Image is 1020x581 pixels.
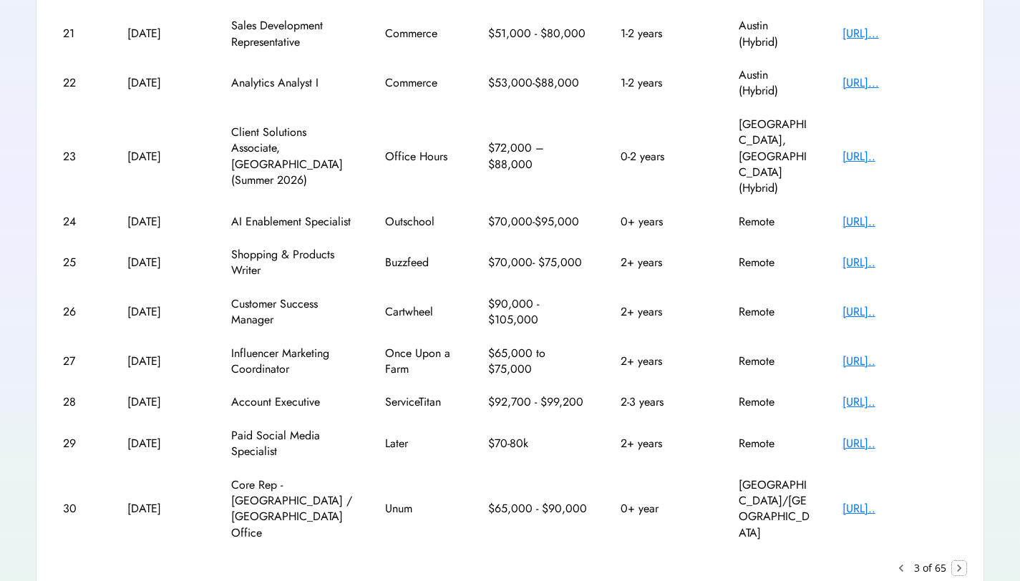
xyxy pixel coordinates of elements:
[385,346,457,378] div: Once Upon a Farm
[842,26,957,41] div: [URL]...
[231,247,353,279] div: Shopping & Products Writer
[231,477,353,542] div: Core Rep - [GEOGRAPHIC_DATA] / [GEOGRAPHIC_DATA] Office
[842,353,957,369] div: [URL]..
[385,26,457,41] div: Commerce
[621,304,706,320] div: 2+ years
[231,428,353,460] div: Paid Social Media Specialist
[488,75,588,91] div: $53,000-$88,000
[127,26,199,41] div: [DATE]
[621,394,706,410] div: 2-3 years
[488,436,588,451] div: $70-80k
[127,501,199,517] div: [DATE]
[231,125,353,189] div: Client Solutions Associate, [GEOGRAPHIC_DATA] (Summer 2026)
[231,346,353,378] div: Influencer Marketing Coordinator
[231,214,353,230] div: AI Enablement Specialist
[488,394,588,410] div: $92,700 - $99,200
[127,214,199,230] div: [DATE]
[842,304,957,320] div: [URL]..
[739,477,810,542] div: [GEOGRAPHIC_DATA]/[GEOGRAPHIC_DATA]
[488,26,588,41] div: $51,000 - $80,000
[127,149,199,165] div: [DATE]
[63,501,95,517] div: 30
[488,346,588,378] div: $65,000 to $75,000
[127,75,199,91] div: [DATE]
[621,353,706,369] div: 2+ years
[127,353,199,369] div: [DATE]
[739,67,810,99] div: Austin (Hybrid)
[488,296,588,328] div: $90,000 - $105,000
[63,394,95,410] div: 28
[385,75,457,91] div: Commerce
[842,75,957,91] div: [URL]...
[739,117,810,197] div: [GEOGRAPHIC_DATA], [GEOGRAPHIC_DATA] (Hybrid)
[952,561,966,575] button: chevron_right
[739,304,810,320] div: Remote
[488,214,588,230] div: $70,000-$95,000
[385,501,457,517] div: Unum
[231,75,353,91] div: Analytics Analyst I
[621,214,706,230] div: 0+ years
[385,436,457,451] div: Later
[914,561,946,575] div: 3 of 65
[621,255,706,270] div: 2+ years
[63,26,95,41] div: 21
[842,394,957,410] div: [URL]..
[127,304,199,320] div: [DATE]
[63,436,95,451] div: 29
[842,501,957,517] div: [URL]..
[621,26,706,41] div: 1-2 years
[842,436,957,451] div: [URL]..
[621,149,706,165] div: 0-2 years
[739,436,810,451] div: Remote
[385,394,457,410] div: ServiceTitan
[63,304,95,320] div: 26
[63,255,95,270] div: 25
[231,18,353,50] div: Sales Development Representative
[385,304,457,320] div: Cartwheel
[621,75,706,91] div: 1-2 years
[894,561,908,575] button: keyboard_arrow_left
[127,436,199,451] div: [DATE]
[127,394,199,410] div: [DATE]
[739,18,810,50] div: Austin (Hybrid)
[385,214,457,230] div: Outschool
[842,149,957,165] div: [URL]..
[842,214,957,230] div: [URL]..
[63,353,95,369] div: 27
[231,296,353,328] div: Customer Success Manager
[127,255,199,270] div: [DATE]
[63,214,95,230] div: 24
[488,255,588,270] div: $70,000- $75,000
[63,75,95,91] div: 22
[739,394,810,410] div: Remote
[842,255,957,270] div: [URL]..
[385,149,457,165] div: Office Hours
[739,214,810,230] div: Remote
[488,140,588,172] div: $72,000 – $88,000
[739,353,810,369] div: Remote
[488,501,588,517] div: $65,000 - $90,000
[385,255,457,270] div: Buzzfeed
[63,149,95,165] div: 23
[621,501,706,517] div: 0+ year
[621,436,706,451] div: 2+ years
[231,394,353,410] div: Account Executive
[739,255,810,270] div: Remote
